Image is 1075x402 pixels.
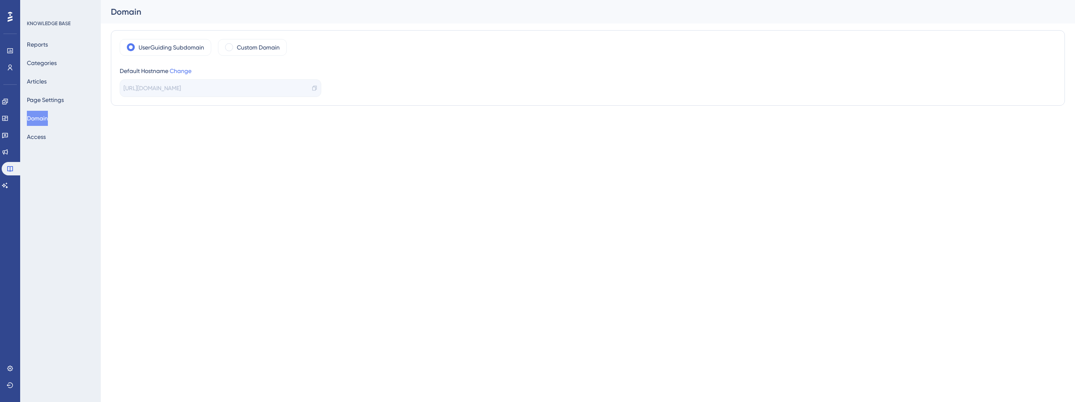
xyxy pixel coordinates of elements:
[27,111,48,126] button: Domain
[27,74,47,89] button: Articles
[27,55,57,70] button: Categories
[27,37,48,52] button: Reports
[27,129,46,144] button: Access
[27,92,64,107] button: Page Settings
[237,42,280,52] label: Custom Domain
[123,83,181,93] span: [URL][DOMAIN_NAME]
[120,66,321,76] div: Default Hostname
[27,20,71,27] div: KNOWLEDGE BASE
[170,68,191,74] a: Change
[111,6,1044,18] div: Domain
[1040,369,1065,394] iframe: UserGuiding AI Assistant Launcher
[139,42,204,52] label: UserGuiding Subdomain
